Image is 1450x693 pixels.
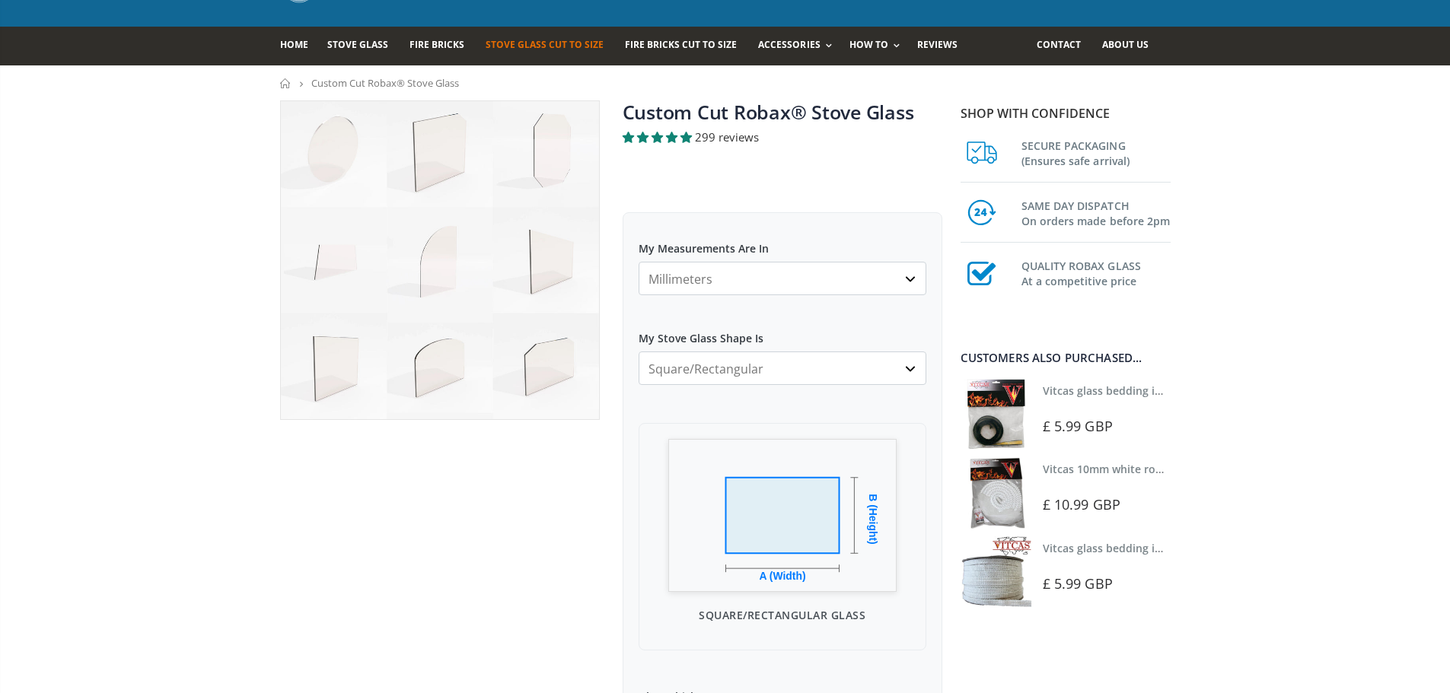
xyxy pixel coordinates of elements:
span: Home [280,38,308,51]
a: Fire Bricks [410,27,476,65]
a: Vitcas glass bedding in tape - 2mm x 15mm x 2 meters (White) [1043,541,1366,555]
a: Vitcas 10mm white rope kit - includes rope seal and glue! [1043,462,1341,476]
a: Contact [1037,27,1092,65]
a: Accessories [758,27,839,65]
span: Fire Bricks Cut To Size [625,38,737,51]
span: £ 5.99 GBP [1043,417,1113,435]
p: Shop with confidence [961,104,1171,122]
a: How To [849,27,907,65]
span: 4.94 stars [623,129,695,145]
span: About us [1102,38,1149,51]
h3: QUALITY ROBAX GLASS At a competitive price [1021,256,1171,289]
label: My Measurements Are In [639,228,926,256]
img: Vitcas stove glass bedding in tape [961,379,1031,450]
span: Contact [1037,38,1081,51]
a: Home [280,78,292,88]
img: stove_glass_made_to_measure_800x_crop_center.jpg [281,101,599,419]
span: Stove Glass [327,38,388,51]
div: Customers also purchased... [961,352,1171,364]
span: £ 5.99 GBP [1043,574,1113,593]
img: Vitcas white rope, glue and gloves kit 10mm [961,457,1031,528]
span: 299 reviews [695,129,759,145]
span: Stove Glass Cut To Size [486,38,604,51]
h3: SECURE PACKAGING (Ensures safe arrival) [1021,135,1171,169]
a: Reviews [917,27,969,65]
span: Fire Bricks [410,38,464,51]
a: Home [280,27,320,65]
img: Vitcas stove glass bedding in tape [961,536,1031,607]
a: About us [1102,27,1160,65]
img: Square/Rectangular Glass [668,439,897,592]
span: Accessories [758,38,820,51]
a: Fire Bricks Cut To Size [625,27,748,65]
h3: SAME DAY DISPATCH On orders made before 2pm [1021,196,1171,229]
a: Vitcas glass bedding in tape - 2mm x 10mm x 2 meters [1043,383,1327,398]
label: My Stove Glass Shape Is [639,318,926,345]
a: Stove Glass [327,27,400,65]
p: Square/Rectangular Glass [655,607,910,623]
a: Custom Cut Robax® Stove Glass [623,99,914,125]
span: Custom Cut Robax® Stove Glass [311,76,459,90]
a: Stove Glass Cut To Size [486,27,615,65]
span: Reviews [917,38,958,51]
span: £ 10.99 GBP [1043,495,1120,513]
span: How To [849,38,888,51]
